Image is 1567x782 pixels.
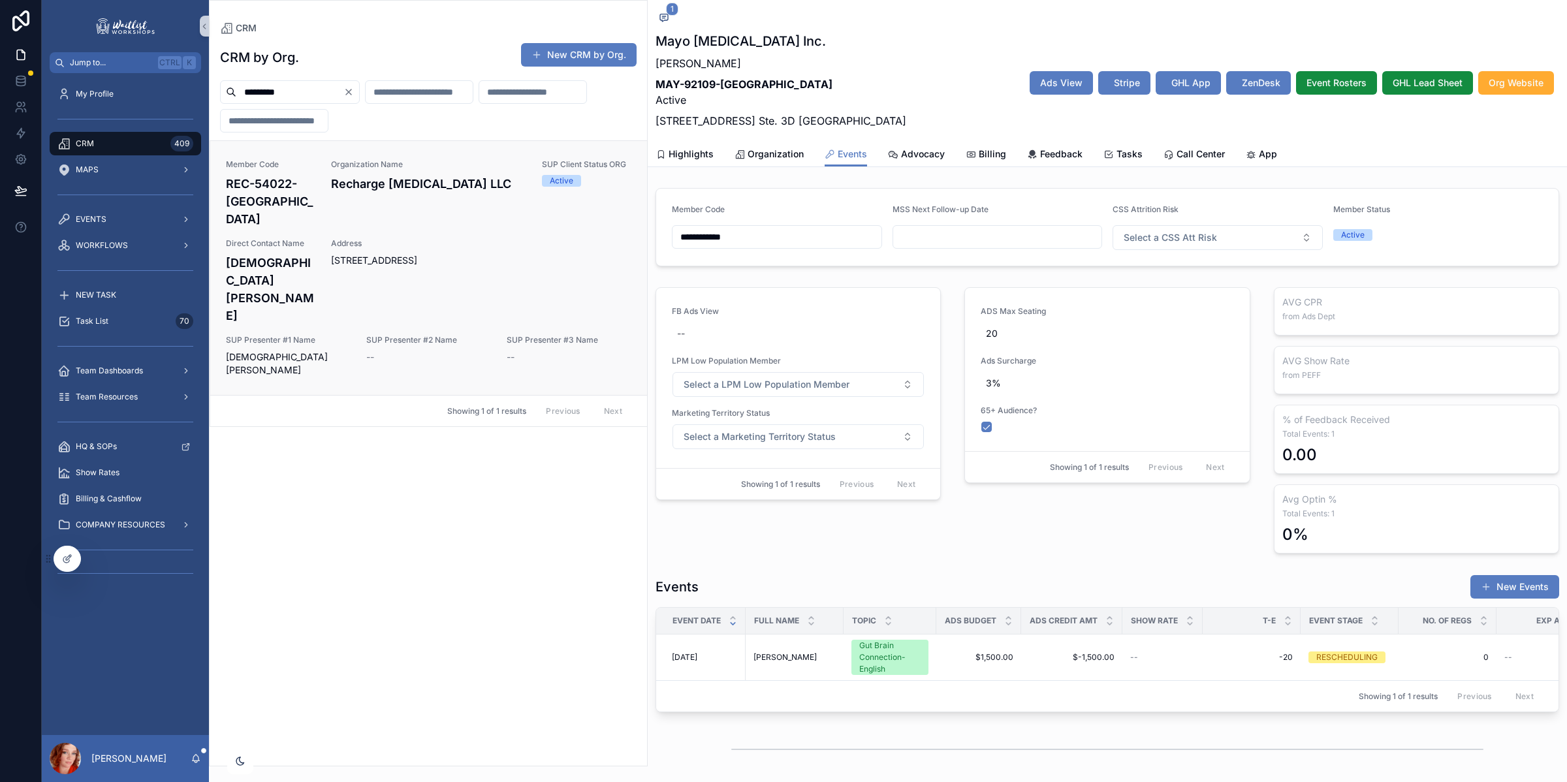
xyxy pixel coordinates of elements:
[1333,204,1390,214] span: Member Status
[1470,575,1559,599] button: New Events
[76,89,114,99] span: My Profile
[1504,652,1512,663] span: --
[1040,76,1083,89] span: Ads View
[656,55,906,71] p: [PERSON_NAME]
[50,435,201,458] a: HQ & SOPs
[1282,413,1551,426] h3: % of Feedback Received
[50,513,201,537] a: COMPANY RESOURCES
[1282,445,1317,465] div: 0.00
[1211,652,1293,663] a: -20
[1246,142,1277,168] a: App
[656,32,906,50] h1: Mayo [MEDICAL_DATA] Inc.
[966,142,1006,168] a: Billing
[50,158,201,181] a: MAPS
[1114,76,1140,89] span: Stripe
[50,283,201,307] a: NEW TASK
[669,148,714,161] span: Highlights
[1308,651,1391,663] a: RESCHEDULING
[507,335,631,345] span: SUP Presenter #3 Name
[981,306,1233,317] span: ADS Max Seating
[1131,616,1178,626] span: Show Rate
[1306,76,1367,89] span: Event Rosters
[1478,71,1554,95] button: Org Website
[1027,142,1083,168] a: Feedback
[656,78,832,91] strong: MAY-92109-[GEOGRAPHIC_DATA]
[656,76,906,108] p: Active
[672,356,925,366] span: LPM Low Population Member
[1130,652,1195,663] a: --
[1098,71,1150,95] button: Stripe
[1171,76,1211,89] span: GHL App
[226,351,351,377] span: [DEMOGRAPHIC_DATA][PERSON_NAME]
[1382,71,1473,95] button: GHL Lead Sheet
[656,113,906,129] p: [STREET_ADDRESS] Ste. 3D [GEOGRAPHIC_DATA]
[944,652,1013,663] a: $1,500.00
[50,359,201,383] a: Team Dashboards
[1282,296,1551,309] h3: AVG CPR
[888,142,945,168] a: Advocacy
[507,351,514,364] span: --
[331,175,526,193] h4: Recharge [MEDICAL_DATA] LLC
[1177,148,1225,161] span: Call Center
[1242,76,1280,89] span: ZenDesk
[50,208,201,231] a: EVENTS
[981,356,1233,366] span: Ads Surcharge
[50,385,201,409] a: Team Resources
[1040,148,1083,161] span: Feedback
[673,616,721,626] span: Event Date
[1103,142,1143,168] a: Tasks
[986,377,1228,390] span: 3%
[986,327,1228,340] span: 20
[331,238,631,249] span: Address
[50,82,201,106] a: My Profile
[1282,524,1308,545] div: 0%
[1226,71,1291,95] button: ZenDesk
[70,57,153,68] span: Jump to...
[170,136,193,151] div: 409
[50,52,201,73] button: Jump to...CtrlK
[851,640,928,675] a: Gut Brain Connection-English
[1124,231,1217,244] span: Select a CSS Att Risk
[1309,616,1363,626] span: Event Stage
[226,238,315,249] span: Direct Contact Name
[838,148,867,161] span: Events
[158,56,182,69] span: Ctrl
[748,148,804,161] span: Organization
[76,520,165,530] span: COMPANY RESOURCES
[741,479,820,490] span: Showing 1 of 1 results
[684,430,836,443] span: Select a Marketing Territory Status
[184,57,195,68] span: K
[735,142,804,168] a: Organization
[754,616,799,626] span: Full Name
[1050,462,1129,473] span: Showing 1 of 1 results
[1282,311,1551,322] span: from Ads Dept
[226,254,315,324] h4: [DEMOGRAPHIC_DATA][PERSON_NAME]
[226,335,351,345] span: SUP Presenter #1 Name
[672,652,738,663] a: [DATE]
[673,424,924,449] button: Select Button
[343,87,359,97] button: Clear
[1296,71,1377,95] button: Event Rosters
[1116,148,1143,161] span: Tasks
[1163,142,1225,168] a: Call Center
[666,3,678,16] span: 1
[1282,354,1551,368] h3: AVG Show Rate
[672,306,925,317] span: FB Ads View
[76,214,106,225] span: EVENTS
[1359,691,1438,702] span: Showing 1 of 1 results
[1282,508,1551,519] span: Total Events: 1
[656,578,699,596] h1: Events
[1113,204,1179,214] span: CSS Attrition Risk
[1030,71,1093,95] button: Ads View
[91,752,166,765] p: [PERSON_NAME]
[366,351,374,364] span: --
[673,372,924,397] button: Select Button
[981,405,1233,416] span: 65+ Audience?
[753,652,836,663] a: [PERSON_NAME]
[1029,652,1115,663] a: $-1,500.00
[50,132,201,155] a: CRM409
[76,138,94,149] span: CRM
